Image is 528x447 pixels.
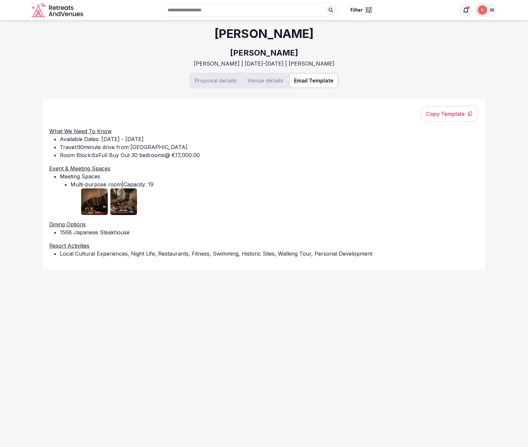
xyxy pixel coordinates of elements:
h2: [PERSON_NAME] [230,47,298,59]
li: Travel: 90 minute drive from [GEOGRAPHIC_DATA] [60,143,479,151]
a: Visit the homepage [31,3,84,18]
h3: Event & Meeting Spaces [49,164,479,172]
img: 452001179-1.jpg [110,188,137,215]
h3: Resort Activities [49,242,479,250]
span: Filter [350,7,363,13]
li: 1568 Japanese Steakhouse [60,228,479,236]
svg: Retreats and Venues company logo [31,3,84,18]
img: Ryan Sanford [478,5,487,15]
img: 560092672.jpg [81,188,108,215]
button: Email Template [290,74,337,87]
button: Copy Template [420,106,479,122]
li: Available Dates: [DATE] - [DATE] [60,135,479,143]
button: Venue details [243,74,287,87]
li: Room Block: 6 x Full Buy Out 30 bedrooms @ €17,000.00 [60,151,479,159]
li: Local Cultural Experiences, Night Life, Restaurants, Fitness, Swimming, Historic Sites, Walking T... [60,250,479,258]
h2: What We Need To Know [49,127,479,135]
button: Proposal details [191,74,241,87]
h1: [PERSON_NAME] [214,25,314,42]
li: Multi-purpose room | Capacity: 19 [70,180,479,215]
li: Meeting Spaces [60,172,479,180]
button: Filter [346,4,376,16]
h3: [PERSON_NAME] | [DATE]-[DATE] | [PERSON_NAME] [194,60,334,67]
h3: Dining Options [49,220,479,228]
